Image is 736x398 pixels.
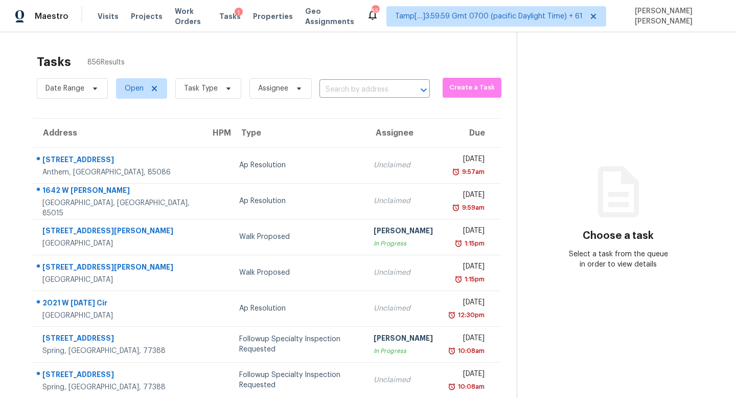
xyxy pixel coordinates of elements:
[42,238,194,249] div: [GEOGRAPHIC_DATA]
[374,375,433,385] div: Unclaimed
[449,369,485,382] div: [DATE]
[448,382,456,392] img: Overdue Alarm Icon
[231,119,365,147] th: Type
[42,298,194,311] div: 2021 W [DATE] Cir
[42,226,194,238] div: [STREET_ADDRESS][PERSON_NAME]
[456,346,485,356] div: 10:08am
[374,160,433,170] div: Unclaimed
[239,196,357,206] div: Ap Resolution
[319,82,401,98] input: Search by address
[448,346,456,356] img: Overdue Alarm Icon
[37,57,71,67] h2: Tasks
[184,83,218,94] span: Task Type
[253,11,293,21] span: Properties
[374,238,433,249] div: In Progress
[202,119,231,147] th: HPM
[42,198,194,218] div: [GEOGRAPHIC_DATA], [GEOGRAPHIC_DATA], 85015
[33,119,202,147] th: Address
[42,346,194,356] div: Spring, [GEOGRAPHIC_DATA], 77388
[463,238,485,249] div: 1:15pm
[583,231,654,241] h3: Choose a task
[460,203,485,213] div: 9:59am
[42,185,194,198] div: 1642 W [PERSON_NAME]
[98,11,119,21] span: Visits
[449,154,485,167] div: [DATE]
[460,167,485,177] div: 9:57am
[395,11,583,21] span: Tamp[…]3:59:59 Gmt 0700 (pacific Daylight Time) + 61
[365,119,441,147] th: Assignee
[452,167,460,177] img: Overdue Alarm Icon
[42,262,194,275] div: [STREET_ADDRESS][PERSON_NAME]
[42,275,194,285] div: [GEOGRAPHIC_DATA]
[258,83,288,94] span: Assignee
[372,6,379,16] div: 550
[374,268,433,278] div: Unclaimed
[239,303,357,314] div: Ap Resolution
[42,154,194,167] div: [STREET_ADDRESS]
[42,167,194,178] div: Anthem, [GEOGRAPHIC_DATA], 85086
[175,6,207,27] span: Work Orders
[42,333,194,346] div: [STREET_ADDRESS]
[42,382,194,392] div: Spring, [GEOGRAPHIC_DATA], 77388
[463,274,485,284] div: 1:15pm
[456,382,485,392] div: 10:08am
[305,6,354,27] span: Geo Assignments
[568,249,669,270] div: Select a task from the queue in order to view details
[45,83,84,94] span: Date Range
[239,370,357,390] div: Followup Specialty Inspection Requested
[219,13,241,20] span: Tasks
[374,346,433,356] div: In Progress
[449,261,485,274] div: [DATE]
[448,82,496,94] span: Create a Task
[235,8,243,18] div: 1
[125,83,144,94] span: Open
[449,297,485,310] div: [DATE]
[131,11,163,21] span: Projects
[374,303,433,314] div: Unclaimed
[452,203,460,213] img: Overdue Alarm Icon
[42,369,194,382] div: [STREET_ADDRESS]
[454,238,463,249] img: Overdue Alarm Icon
[239,232,357,242] div: Walk Proposed
[42,311,194,321] div: [GEOGRAPHIC_DATA]
[454,274,463,284] img: Overdue Alarm Icon
[443,78,501,98] button: Create a Task
[456,310,485,320] div: 12:30pm
[374,196,433,206] div: Unclaimed
[239,268,357,278] div: Walk Proposed
[448,310,456,320] img: Overdue Alarm Icon
[87,57,125,68] span: 856 Results
[417,83,431,97] button: Open
[35,11,68,21] span: Maestro
[374,333,433,346] div: [PERSON_NAME]
[374,226,433,238] div: [PERSON_NAME]
[631,6,721,27] span: [PERSON_NAME] [PERSON_NAME]
[239,160,357,170] div: Ap Resolution
[449,226,485,238] div: [DATE]
[449,333,485,346] div: [DATE]
[449,190,485,203] div: [DATE]
[239,334,357,355] div: Followup Specialty Inspection Requested
[441,119,500,147] th: Due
